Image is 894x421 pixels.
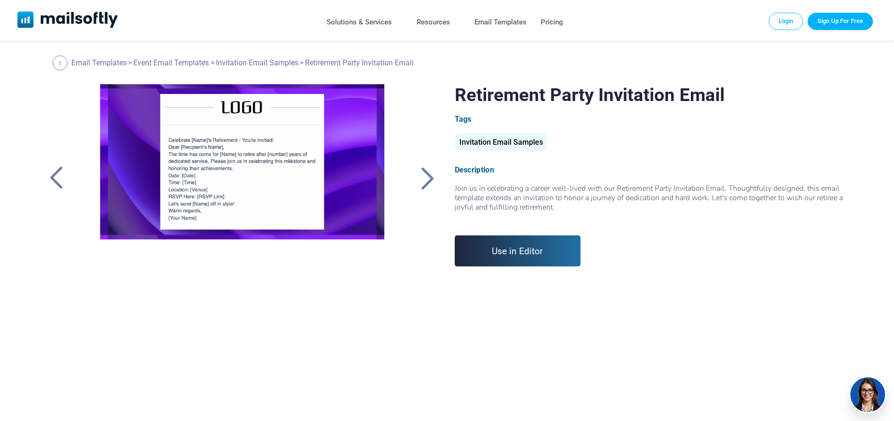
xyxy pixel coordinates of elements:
[327,16,392,29] a: Solutions & Services
[133,58,209,67] a: Event Email Templates
[455,235,581,266] a: Use in Editor
[769,13,803,30] a: Login
[455,133,548,151] div: Invitation Email Samples
[45,166,68,190] a: Back
[417,16,450,29] a: Resources
[455,115,849,124] div: Tags
[17,11,118,30] a: Mailsoftly
[455,84,849,105] h1: Retirement Party Invitation Email
[53,55,70,70] a: Back
[541,16,563,29] a: Pricing
[71,58,127,67] a: Email Templates
[808,13,873,30] a: Trial
[474,16,527,29] a: Email Templates
[416,166,440,190] a: Back
[455,165,849,174] div: Description
[84,84,400,319] a: Retirement Party Invitation Email
[455,141,548,146] a: Invitation Email Samples
[216,58,298,67] a: Invitation Email Samples
[455,184,849,221] div: Join us in celebrating a career well-lived with our Retirement Party Invitation Email. Thoughtful...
